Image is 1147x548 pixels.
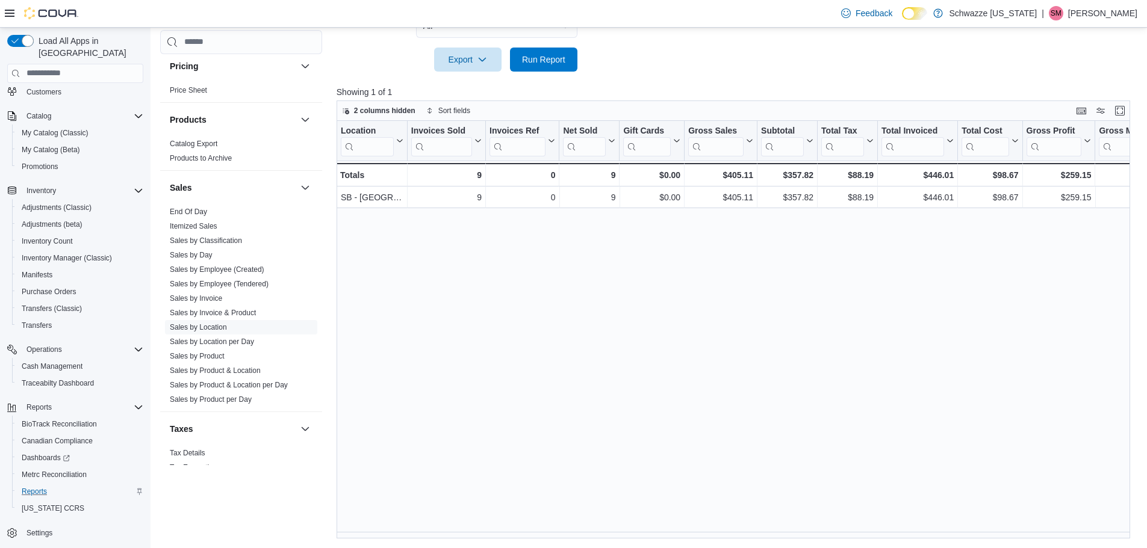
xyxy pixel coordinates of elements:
span: Export [441,48,494,72]
div: Sarah McDole [1049,6,1063,20]
span: Canadian Compliance [22,436,93,446]
button: Reports [2,399,148,416]
p: Showing 1 of 1 [337,86,1139,98]
span: Operations [22,342,143,357]
span: SM [1051,6,1062,20]
div: $259.15 [1026,190,1091,205]
button: Gift Cards [623,125,680,156]
a: Sales by Employee (Tendered) [170,280,269,288]
span: Sales by Location [170,322,227,332]
button: Reports [12,483,148,500]
button: Run Report [510,48,577,72]
span: Products to Archive [170,153,232,163]
p: Schwazze [US_STATE] [949,6,1037,20]
h3: Sales [170,182,192,194]
button: Taxes [170,423,296,435]
span: Settings [22,525,143,540]
div: Invoices Sold [411,125,472,137]
button: Products [170,114,296,126]
span: Reports [22,400,143,414]
span: Traceabilty Dashboard [22,378,94,388]
button: My Catalog (Beta) [12,141,148,158]
a: Canadian Compliance [17,434,98,448]
a: Catalog Export [170,140,217,148]
button: Products [298,112,312,127]
span: Washington CCRS [17,501,143,516]
a: Sales by Product & Location [170,366,261,375]
div: Net Sold [563,125,606,137]
div: Subtotal [761,125,804,137]
span: Catalog [26,111,51,121]
button: Inventory [22,183,61,198]
div: 0 [490,190,555,205]
div: $405.11 [688,168,753,182]
a: Reports [17,484,52,499]
button: Catalog [2,108,148,125]
span: Inventory Count [17,234,143,248]
span: Adjustments (beta) [17,217,143,232]
a: Sales by Classification [170,236,242,245]
a: Adjustments (Classic) [17,200,96,215]
span: Inventory [26,186,56,195]
button: Inventory [2,182,148,199]
button: Gross Profit [1026,125,1091,156]
a: Customers [22,85,66,99]
button: Pricing [170,60,296,72]
a: Promotions [17,159,63,174]
span: Tax Exemptions [170,463,221,472]
div: Total Tax [821,125,864,137]
div: Invoices Sold [411,125,472,156]
button: Location [341,125,403,156]
span: Purchase Orders [22,287,76,297]
button: My Catalog (Classic) [12,125,148,141]
span: Feedback [856,7,892,19]
div: 9 [563,190,615,205]
div: $98.67 [962,190,1018,205]
span: Transfers (Classic) [22,304,82,313]
h3: Taxes [170,423,193,435]
div: 9 [563,168,615,182]
a: Sales by Product & Location per Day [170,381,288,389]
a: Purchase Orders [17,285,81,299]
a: Sales by Day [170,251,213,259]
button: Taxes [298,422,312,436]
span: My Catalog (Beta) [22,145,80,155]
button: Operations [22,342,67,357]
span: Tax Details [170,448,205,458]
div: 9 [411,190,482,205]
button: [US_STATE] CCRS [12,500,148,517]
span: Sort fields [438,106,470,115]
div: Sales [160,205,322,411]
span: Itemized Sales [170,221,217,231]
a: Feedback [836,1,897,25]
div: Total Tax [821,125,864,156]
a: Cash Management [17,359,87,374]
span: My Catalog (Classic) [17,126,143,140]
button: Cash Management [12,358,148,375]
span: Dashboards [17,451,143,465]
button: Display options [1093,103,1108,118]
span: Cash Management [22,362,82,371]
a: Price Sheet [170,86,207,94]
div: Invoices Ref [490,125,546,156]
span: Reports [22,487,47,496]
span: Purchase Orders [17,285,143,299]
div: Total Invoiced [881,125,944,137]
span: Canadian Compliance [17,434,143,448]
button: Transfers (Classic) [12,300,148,317]
span: Adjustments (Classic) [22,203,92,212]
div: Location [341,125,394,156]
div: Total Invoiced [881,125,944,156]
span: Customers [22,84,143,99]
button: Invoices Ref [490,125,555,156]
a: Tax Details [170,449,205,457]
div: Pricing [160,83,322,102]
a: Sales by Employee (Created) [170,265,264,274]
span: Sales by Classification [170,236,242,245]
span: Manifests [17,268,143,282]
a: Sales by Product [170,352,225,360]
span: Cash Management [17,359,143,374]
span: Sales by Day [170,250,213,260]
h3: Products [170,114,207,126]
div: Gross Sales [688,125,744,156]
